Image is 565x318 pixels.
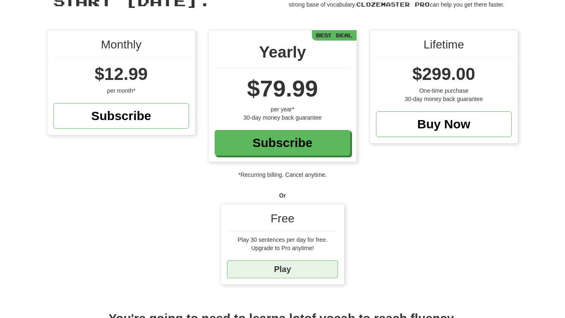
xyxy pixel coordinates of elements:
[215,113,350,122] div: 30-day money back guarantee
[227,236,338,244] div: Play 30 sentences per day for free.
[412,64,475,84] span: $299.00
[227,210,338,231] div: Free
[215,105,350,113] div: per year*
[215,41,350,68] div: Yearly
[279,192,286,199] strong: Or
[53,87,189,95] div: per month*
[376,111,512,137] a: Buy Now
[227,244,338,252] div: Upgrade to Pro anytime!
[376,95,512,103] div: 30-day money back guarantee
[53,103,189,129] a: Subscribe
[312,30,357,41] div: Best Deal
[95,64,148,84] span: $12.99
[215,130,350,156] a: Subscribe
[227,260,338,278] a: Play
[247,75,318,101] span: $79.99
[356,1,430,8] span: Clozemaster Pro
[376,36,512,58] div: Lifetime
[376,87,512,95] div: One-time purchase
[53,36,189,58] div: Monthly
